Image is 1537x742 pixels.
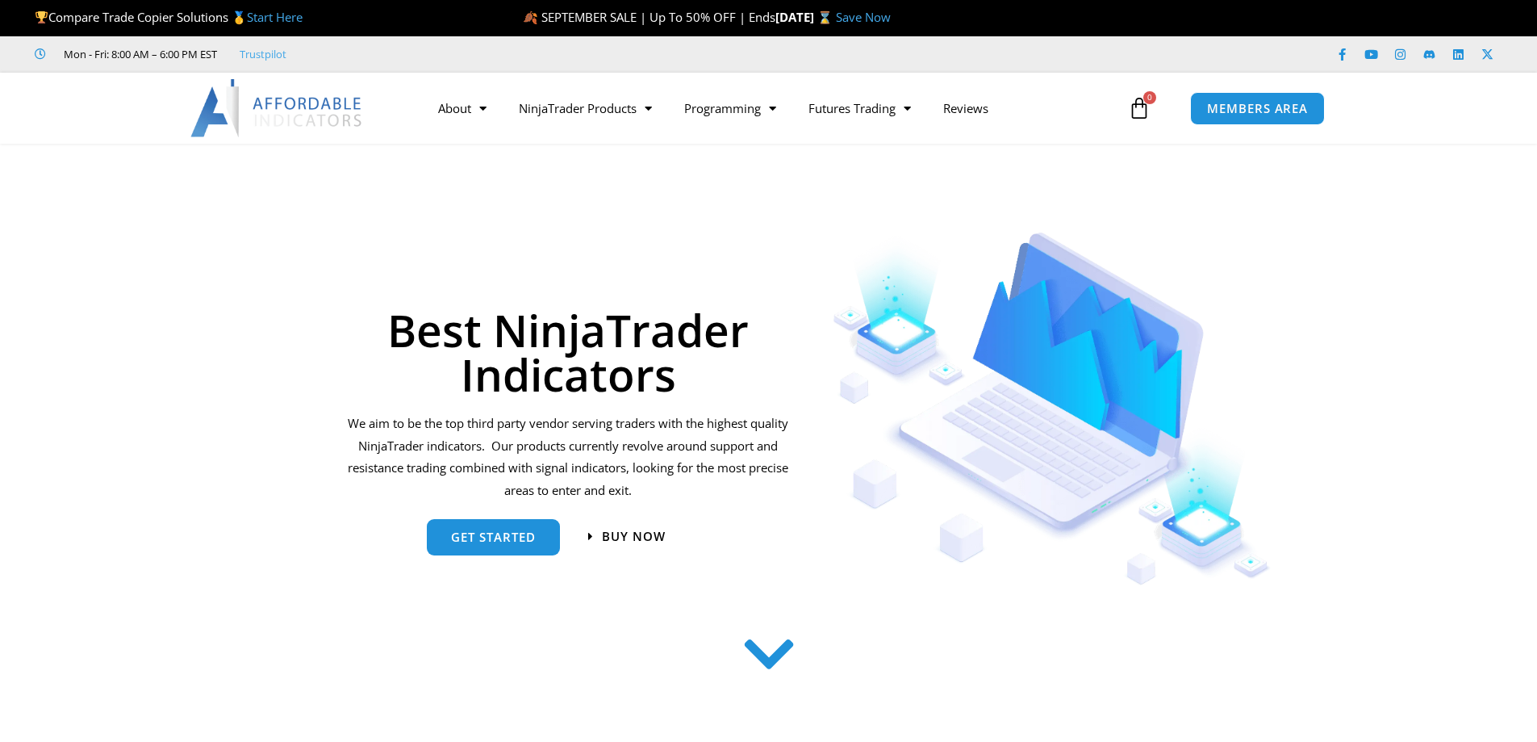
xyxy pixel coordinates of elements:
span: MEMBERS AREA [1207,103,1308,115]
a: About [422,90,503,127]
a: 0 [1104,85,1175,132]
span: 0 [1143,91,1156,104]
img: LogoAI | Affordable Indicators – NinjaTrader [190,79,364,137]
span: Buy now [602,530,666,543]
span: Mon - Fri: 8:00 AM – 6:00 PM EST [60,44,217,64]
h1: Best NinjaTrader Indicators [345,308,791,396]
span: 🍂 SEPTEMBER SALE | Up To 50% OFF | Ends [523,9,775,25]
p: We aim to be the top third party vendor serving traders with the highest quality NinjaTrader indi... [345,413,791,502]
a: Trustpilot [240,44,286,64]
a: Save Now [836,9,891,25]
a: Programming [668,90,792,127]
img: Indicators 1 | Affordable Indicators – NinjaTrader [833,233,1271,585]
span: get started [451,531,536,543]
strong: [DATE] ⌛ [775,9,836,25]
a: MEMBERS AREA [1190,92,1325,125]
img: 🏆 [36,11,48,23]
a: get started [427,519,560,555]
a: Start Here [247,9,303,25]
a: Reviews [927,90,1004,127]
a: NinjaTrader Products [503,90,668,127]
nav: Menu [422,90,1124,127]
a: Futures Trading [792,90,927,127]
span: Compare Trade Copier Solutions 🥇 [35,9,303,25]
a: Buy now [588,530,666,543]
